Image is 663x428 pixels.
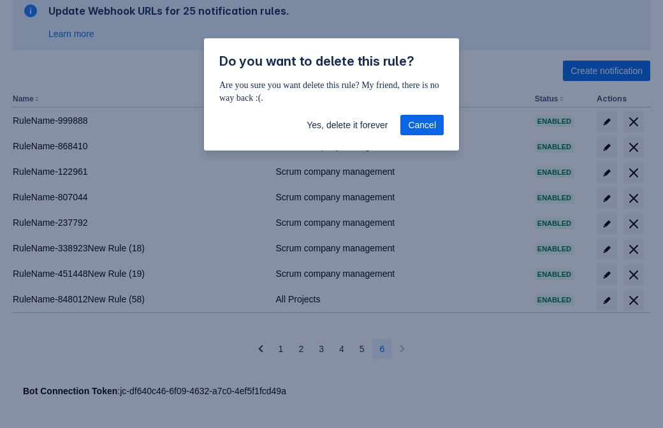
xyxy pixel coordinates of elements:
span: Yes, delete it forever [307,115,388,135]
span: Do you want to delete this rule? [219,54,414,69]
span: Cancel [408,115,436,135]
button: Yes, delete it forever [299,115,395,135]
p: Are you sure you want delete this rule? My friend, there is no way back :(. [219,79,444,105]
button: Cancel [400,115,444,135]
